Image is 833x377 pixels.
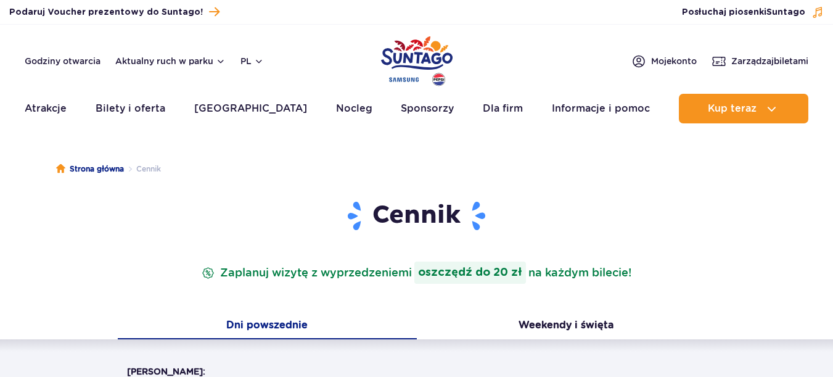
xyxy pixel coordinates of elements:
[56,163,124,175] a: Strona główna
[127,367,205,376] strong: [PERSON_NAME]:
[25,55,101,67] a: Godziny otwarcia
[552,94,650,123] a: Informacje i pomoc
[127,200,707,232] h1: Cennik
[96,94,165,123] a: Bilety i oferta
[417,313,716,339] button: Weekendy i święta
[712,54,808,68] a: Zarządzajbiletami
[25,94,67,123] a: Atrakcje
[682,6,805,19] span: Posłuchaj piosenki
[708,103,757,114] span: Kup teraz
[115,56,226,66] button: Aktualny ruch w parku
[731,55,808,67] span: Zarządzaj biletami
[118,313,417,339] button: Dni powszednie
[631,54,697,68] a: Mojekonto
[682,6,824,19] button: Posłuchaj piosenkiSuntago
[194,94,307,123] a: [GEOGRAPHIC_DATA]
[9,6,203,19] span: Podaruj Voucher prezentowy do Suntago!
[381,31,453,88] a: Park of Poland
[336,94,372,123] a: Nocleg
[124,163,161,175] li: Cennik
[414,262,526,284] strong: oszczędź do 20 zł
[240,55,264,67] button: pl
[483,94,523,123] a: Dla firm
[766,8,805,17] span: Suntago
[401,94,454,123] a: Sponsorzy
[199,262,634,284] p: Zaplanuj wizytę z wyprzedzeniem na każdym bilecie!
[679,94,808,123] button: Kup teraz
[651,55,697,67] span: Moje konto
[9,4,220,20] a: Podaruj Voucher prezentowy do Suntago!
